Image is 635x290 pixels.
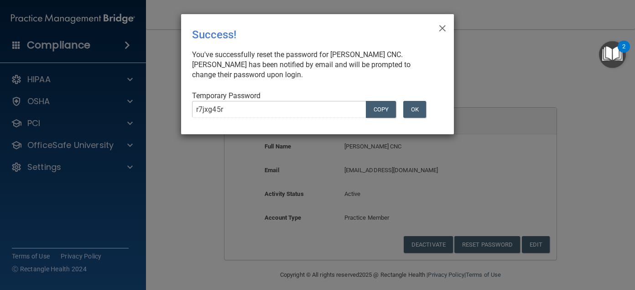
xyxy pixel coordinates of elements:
div: You've successfully reset the password for [PERSON_NAME] CNC. [PERSON_NAME] has been notified by ... [192,50,436,80]
span: × [438,18,447,36]
span: Temporary Password [192,91,260,100]
button: COPY [366,101,396,118]
button: OK [403,101,426,118]
div: 2 [622,47,625,58]
div: Success! [192,21,406,48]
button: Open Resource Center, 2 new notifications [599,41,626,68]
